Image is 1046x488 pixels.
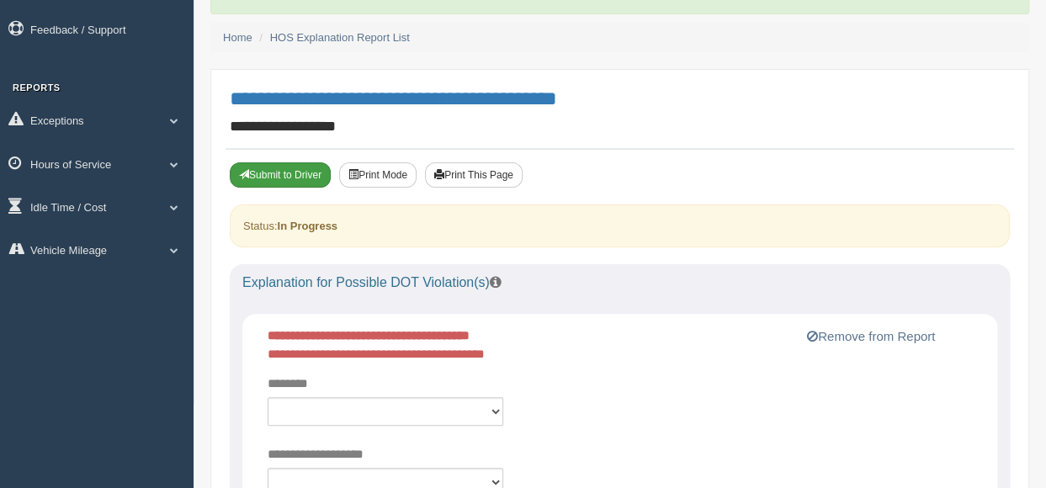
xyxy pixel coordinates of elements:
a: Home [223,31,252,44]
button: Print This Page [425,162,523,188]
a: HOS Explanation Report List [270,31,410,44]
button: Submit To Driver [230,162,331,188]
button: Remove from Report [802,326,940,347]
div: Status: [230,204,1010,247]
button: Print Mode [339,162,417,188]
strong: In Progress [277,220,337,232]
div: Explanation for Possible DOT Violation(s) [230,264,1010,301]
